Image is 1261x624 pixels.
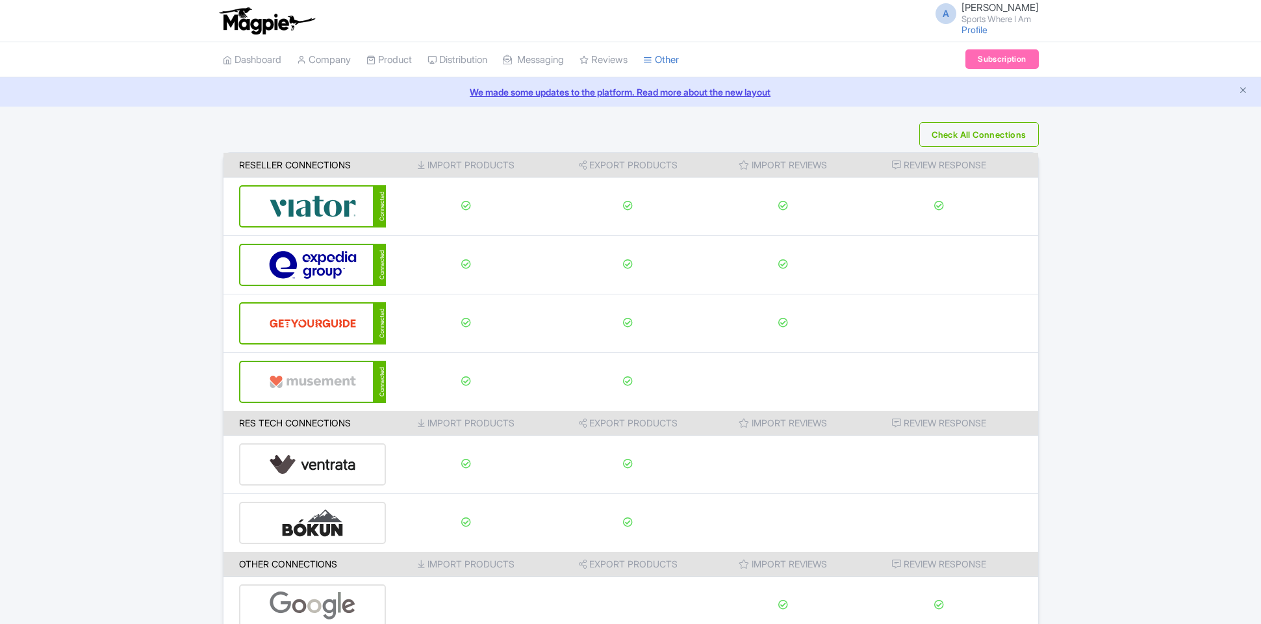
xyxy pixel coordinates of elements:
img: ventrata-b8ee9d388f52bb9ce077e58fa33de912.svg [269,445,356,484]
a: Connected [239,185,387,227]
th: Import Reviews [710,552,856,577]
div: Connected [373,302,386,344]
a: Connected [239,244,387,286]
a: Company [297,42,351,78]
th: Export Products [546,153,710,177]
th: Review Response [856,552,1038,577]
button: Close announcement [1238,84,1248,99]
th: Import Reviews [710,153,856,177]
th: Reseller Connections [223,153,387,177]
div: Connected [373,244,386,286]
a: Distribution [427,42,487,78]
a: A [PERSON_NAME] Sports Where I Am [928,3,1039,23]
th: Res Tech Connections [223,411,387,435]
img: get_your_guide-5a6366678479520ec94e3f9d2b9f304b.svg [269,304,357,343]
th: Review Response [856,153,1038,177]
a: Dashboard [223,42,281,78]
div: Connected [373,185,386,227]
small: Sports Where I Am [962,15,1039,23]
th: Import Reviews [710,411,856,435]
a: Reviews [580,42,628,78]
a: Connected [239,302,387,344]
th: Import Products [386,153,546,177]
a: Messaging [503,42,564,78]
span: A [936,3,956,24]
a: Product [366,42,412,78]
div: Connected [373,361,386,403]
th: Review Response [856,411,1038,435]
th: Import Products [386,552,546,577]
a: Connected [239,361,387,403]
a: Subscription [965,49,1038,69]
th: Import Products [386,411,546,435]
a: We made some updates to the platform. Read more about the new layout [8,85,1253,99]
img: expedia-9e2f273c8342058d41d2cc231867de8b.svg [269,245,357,285]
span: [PERSON_NAME] [962,1,1039,14]
a: Profile [962,24,987,35]
img: bokun-9d666bd0d1b458dbc8a9c3d52590ba5a.svg [269,503,356,543]
a: Other [643,42,679,78]
th: Other Connections [223,552,387,577]
th: Export Products [546,552,710,577]
img: logo-ab69f6fb50320c5b225c76a69d11143b.png [216,6,317,35]
img: viator-e2bf771eb72f7a6029a5edfbb081213a.svg [269,187,357,226]
button: Check All Connections [919,122,1038,147]
img: musement-dad6797fd076d4ac540800b229e01643.svg [269,362,357,402]
th: Export Products [546,411,710,435]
